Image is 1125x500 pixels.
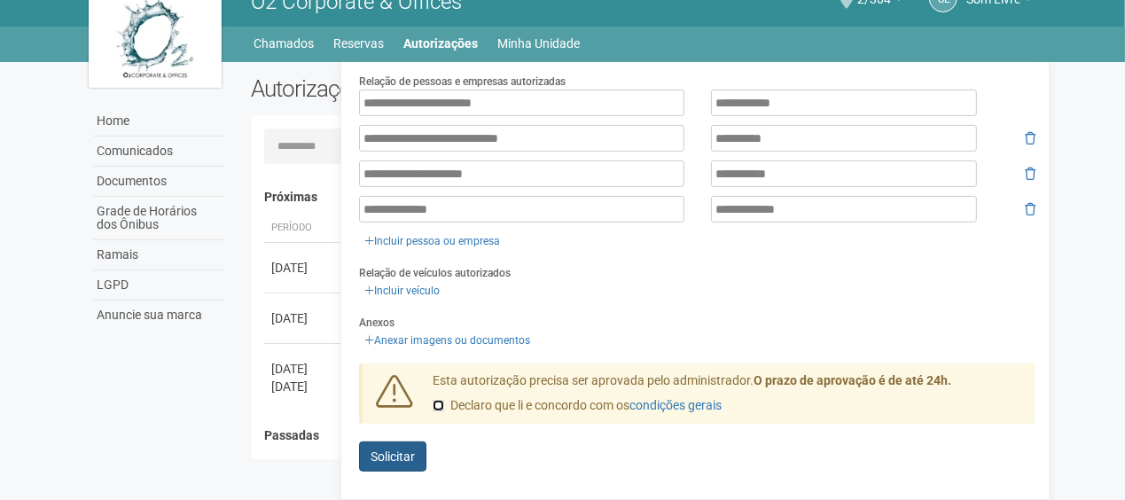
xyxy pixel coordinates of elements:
i: Remover [1025,168,1035,180]
span: Solicitar [371,449,415,464]
a: Chamados [254,31,315,56]
a: Anuncie sua marca [93,301,224,330]
div: [DATE] [271,360,337,378]
a: Incluir veículo [359,281,445,301]
button: Solicitar [359,441,426,472]
a: condições gerais [629,398,722,412]
h2: Autorizações [251,75,630,102]
a: Comunicados [93,137,224,167]
h4: Passadas [264,429,1024,442]
a: Autorizações [404,31,479,56]
a: Minha Unidade [498,31,581,56]
div: [DATE] [271,378,337,395]
a: Anexar imagens ou documentos [359,331,535,350]
input: Declaro que li e concordo com oscondições gerais [433,400,444,411]
a: Incluir pessoa ou empresa [359,231,505,251]
label: Anexos [359,315,395,331]
a: Ramais [93,240,224,270]
a: Grade de Horários dos Ônibus [93,197,224,240]
a: LGPD [93,270,224,301]
strong: O prazo de aprovação é de até 24h. [754,373,951,387]
i: Remover [1025,132,1035,145]
h4: Próximas [264,191,1024,204]
label: Declaro que li e concordo com os [433,397,722,415]
i: Remover [1025,203,1035,215]
div: [DATE] [271,259,337,277]
th: Período [264,214,344,243]
label: Relação de veículos autorizados [359,265,511,281]
label: Relação de pessoas e empresas autorizadas [359,74,566,90]
a: Reservas [334,31,385,56]
a: Documentos [93,167,224,197]
div: Esta autorização precisa ser aprovada pelo administrador. [419,372,1036,424]
a: Home [93,106,224,137]
div: [DATE] [271,309,337,327]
